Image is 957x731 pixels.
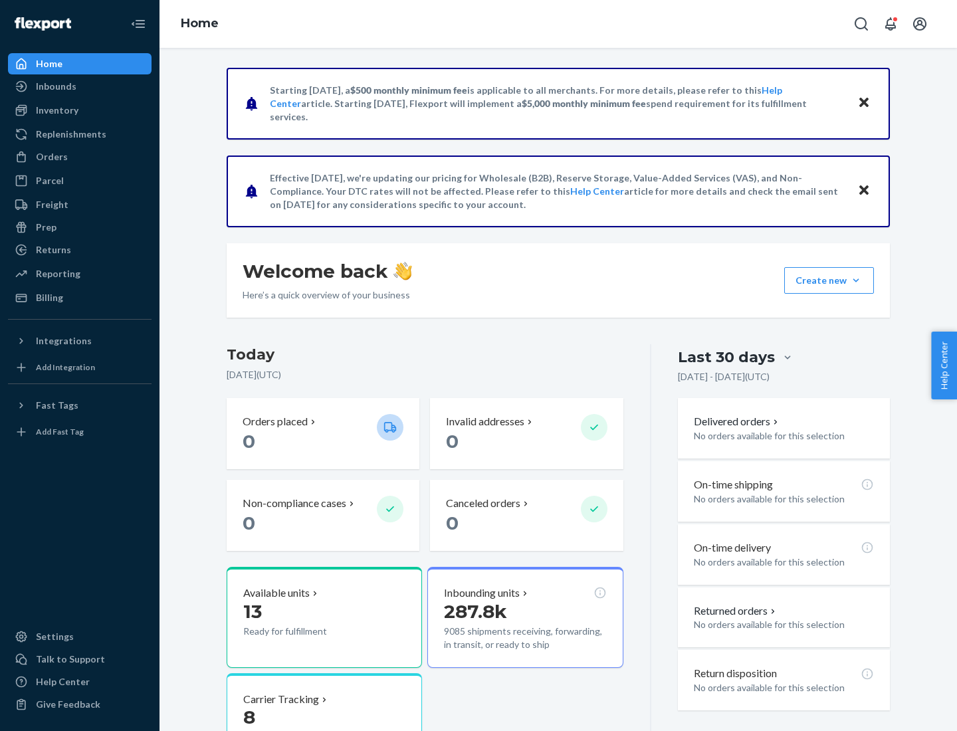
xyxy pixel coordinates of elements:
[694,429,874,443] p: No orders available for this selection
[8,124,152,145] a: Replenishments
[446,414,524,429] p: Invalid addresses
[8,100,152,121] a: Inventory
[36,174,64,187] div: Parcel
[393,262,412,280] img: hand-wave emoji
[8,395,152,416] button: Fast Tags
[36,362,95,373] div: Add Integration
[784,267,874,294] button: Create new
[446,512,459,534] span: 0
[694,540,771,556] p: On-time delivery
[36,221,56,234] div: Prep
[8,671,152,692] a: Help Center
[36,630,74,643] div: Settings
[444,585,520,601] p: Inbounding units
[270,171,845,211] p: Effective [DATE], we're updating our pricing for Wholesale (B2B), Reserve Storage, Value-Added Se...
[227,398,419,469] button: Orders placed 0
[8,287,152,308] a: Billing
[8,694,152,715] button: Give Feedback
[8,76,152,97] a: Inbounds
[243,625,366,638] p: Ready for fulfillment
[444,625,606,651] p: 9085 shipments receiving, forwarding, in transit, or ready to ship
[15,17,71,31] img: Flexport logo
[8,53,152,74] a: Home
[227,480,419,551] button: Non-compliance cases 0
[430,480,623,551] button: Canceled orders 0
[36,426,84,437] div: Add Fast Tag
[181,16,219,31] a: Home
[227,368,623,381] p: [DATE] ( UTC )
[694,556,874,569] p: No orders available for this selection
[350,84,467,96] span: $500 monthly minimum fee
[8,146,152,167] a: Orders
[877,11,904,37] button: Open notifications
[243,414,308,429] p: Orders placed
[694,603,778,619] button: Returned orders
[444,600,507,623] span: 287.8k
[227,344,623,365] h3: Today
[446,430,459,453] span: 0
[855,94,873,113] button: Close
[36,399,78,412] div: Fast Tags
[694,414,781,429] button: Delivered orders
[570,185,624,197] a: Help Center
[8,194,152,215] a: Freight
[36,698,100,711] div: Give Feedback
[678,370,770,383] p: [DATE] - [DATE] ( UTC )
[8,239,152,261] a: Returns
[36,57,62,70] div: Home
[694,492,874,506] p: No orders available for this selection
[855,181,873,201] button: Close
[694,477,773,492] p: On-time shipping
[8,626,152,647] a: Settings
[125,11,152,37] button: Close Navigation
[446,496,520,511] p: Canceled orders
[243,496,346,511] p: Non-compliance cases
[8,263,152,284] a: Reporting
[36,243,71,257] div: Returns
[430,398,623,469] button: Invalid addresses 0
[243,600,262,623] span: 13
[36,104,78,117] div: Inventory
[243,692,319,707] p: Carrier Tracking
[8,170,152,191] a: Parcel
[694,618,874,631] p: No orders available for this selection
[8,357,152,378] a: Add Integration
[931,332,957,399] button: Help Center
[243,288,412,302] p: Here’s a quick overview of your business
[36,291,63,304] div: Billing
[243,430,255,453] span: 0
[694,666,777,681] p: Return disposition
[36,198,68,211] div: Freight
[8,330,152,352] button: Integrations
[243,512,255,534] span: 0
[36,80,76,93] div: Inbounds
[36,267,80,280] div: Reporting
[694,681,874,694] p: No orders available for this selection
[227,567,422,668] button: Available units13Ready for fulfillment
[427,567,623,668] button: Inbounding units287.8k9085 shipments receiving, forwarding, in transit, or ready to ship
[906,11,933,37] button: Open account menu
[243,259,412,283] h1: Welcome back
[848,11,875,37] button: Open Search Box
[170,5,229,43] ol: breadcrumbs
[522,98,646,109] span: $5,000 monthly minimum fee
[36,128,106,141] div: Replenishments
[36,334,92,348] div: Integrations
[243,706,255,728] span: 8
[678,347,775,367] div: Last 30 days
[36,150,68,163] div: Orders
[36,653,105,666] div: Talk to Support
[8,649,152,670] a: Talk to Support
[8,421,152,443] a: Add Fast Tag
[8,217,152,238] a: Prep
[36,675,90,688] div: Help Center
[270,84,845,124] p: Starting [DATE], a is applicable to all merchants. For more details, please refer to this article...
[243,585,310,601] p: Available units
